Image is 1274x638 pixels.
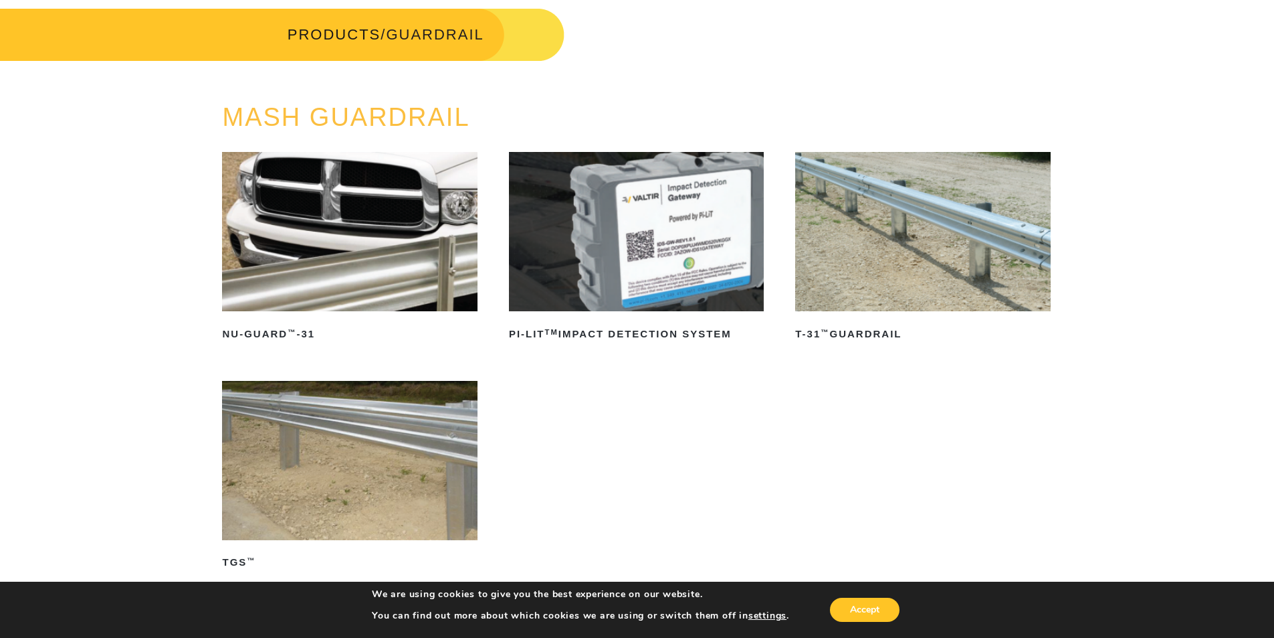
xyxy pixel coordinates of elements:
[288,26,381,43] a: PRODUCTS
[222,152,477,345] a: NU-GUARD™-31
[288,328,296,336] sup: ™
[372,610,789,622] p: You can find out more about which cookies we are using or switch them off in .
[372,588,789,601] p: We are using cookies to give you the best experience on our website.
[509,323,764,345] h2: PI-LIT Impact Detection System
[222,552,477,574] h2: TGS
[795,323,1050,345] h2: T-31 Guardrail
[830,598,899,622] button: Accept
[222,381,477,574] a: TGS™
[386,26,484,43] span: GUARDRAIL
[222,103,469,131] a: MASH GUARDRAIL
[222,323,477,345] h2: NU-GUARD -31
[247,556,255,564] sup: ™
[821,328,829,336] sup: ™
[795,152,1050,345] a: T-31™Guardrail
[545,328,558,336] sup: TM
[748,610,786,622] button: settings
[509,152,764,345] a: PI-LITTMImpact Detection System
